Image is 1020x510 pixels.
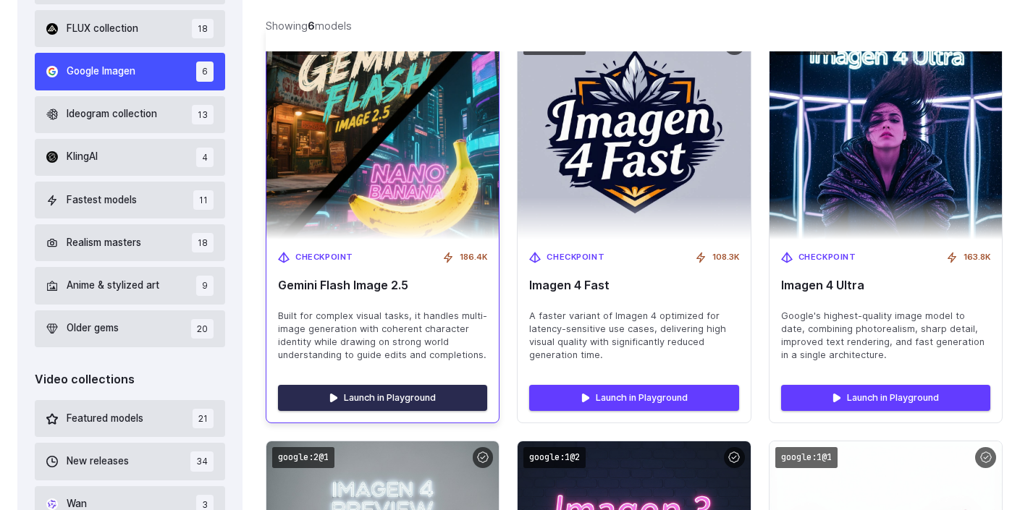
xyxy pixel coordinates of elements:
[35,224,225,261] button: Realism masters 18
[798,251,856,264] span: Checkpoint
[255,17,510,250] img: Gemini Flash Image 2.5
[192,19,214,38] span: 18
[67,192,137,208] span: Fastest models
[196,276,214,295] span: 9
[192,233,214,252] span: 18
[712,251,739,264] span: 108.3K
[35,53,225,90] button: Google Imagen 6
[35,443,225,480] button: New releases 34
[278,385,487,411] a: Launch in Playground
[196,148,214,167] span: 4
[191,319,214,339] span: 20
[35,310,225,347] button: Older gems 20
[67,411,143,427] span: Featured models
[35,96,225,133] button: Ideogram collection 13
[35,10,225,47] button: FLUX collection 18
[781,279,990,292] span: Imagen 4 Ultra
[460,251,487,264] span: 186.4K
[35,267,225,304] button: Anime & stylized art 9
[308,20,315,32] strong: 6
[781,385,990,411] a: Launch in Playground
[781,310,990,362] span: Google's highest-quality image model to date, combining photorealism, sharp detail, improved text...
[523,447,586,468] code: google:1@2
[67,149,98,165] span: KlingAI
[35,139,225,176] button: KlingAI 4
[196,61,214,81] span: 6
[278,279,487,292] span: Gemini Flash Image 2.5
[529,310,738,362] span: A faster variant of Imagen 4 optimized for latency-sensitive use cases, delivering high visual qu...
[770,28,1002,239] img: Imagen 4 Ultra
[67,106,157,122] span: Ideogram collection
[67,235,141,251] span: Realism masters
[190,451,214,471] span: 34
[67,21,138,37] span: FLUX collection
[67,320,119,336] span: Older gems
[529,279,738,292] span: Imagen 4 Fast
[192,105,214,124] span: 13
[529,385,738,411] a: Launch in Playground
[278,310,487,362] span: Built for complex visual tasks, it handles multi-image generation with coherent character identit...
[35,182,225,218] button: Fastest models 11
[35,400,225,437] button: Featured models 21
[67,278,159,294] span: Anime & stylized art
[67,64,135,80] span: Google Imagen
[266,17,352,34] div: Showing models
[193,409,214,428] span: 21
[518,28,750,239] img: Imagen 4 Fast
[295,251,353,264] span: Checkpoint
[193,190,214,210] span: 11
[547,251,604,264] span: Checkpoint
[272,447,334,468] code: google:2@1
[775,447,838,468] code: google:1@1
[964,251,990,264] span: 163.8K
[35,370,225,389] div: Video collections
[67,454,129,469] span: New releases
